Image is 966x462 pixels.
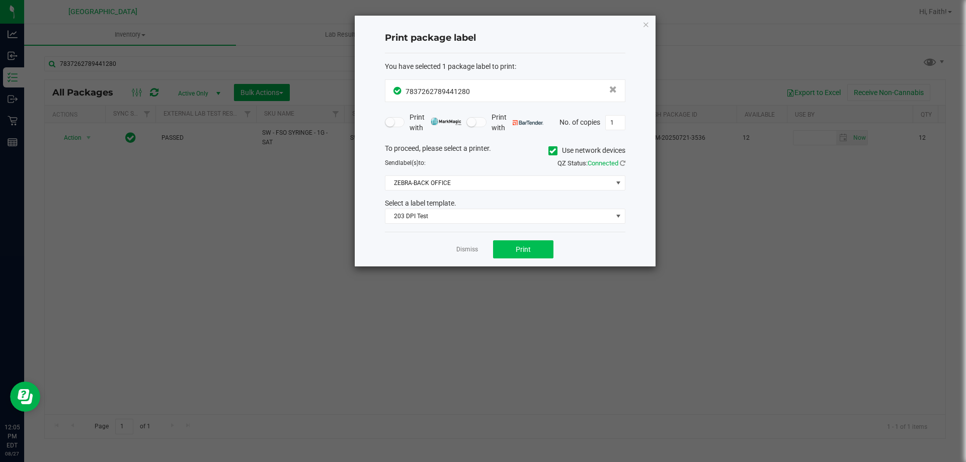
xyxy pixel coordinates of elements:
[493,240,553,258] button: Print
[377,143,633,158] div: To proceed, please select a printer.
[513,120,543,125] img: bartender.png
[548,145,625,156] label: Use network devices
[516,245,531,253] span: Print
[588,159,618,167] span: Connected
[385,176,612,190] span: ZEBRA-BACK OFFICE
[492,112,543,133] span: Print with
[456,245,478,254] a: Dismiss
[559,118,600,126] span: No. of copies
[557,159,625,167] span: QZ Status:
[406,87,470,96] span: 7837262789441280
[385,159,426,166] span: Send to:
[10,382,40,412] iframe: Resource center
[385,32,625,45] h4: Print package label
[410,112,461,133] span: Print with
[385,62,515,70] span: You have selected 1 package label to print
[377,198,633,209] div: Select a label template.
[398,159,419,166] span: label(s)
[431,118,461,125] img: mark_magic_cybra.png
[385,61,625,72] div: :
[393,85,403,96] span: In Sync
[385,209,612,223] span: 203 DPI Test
